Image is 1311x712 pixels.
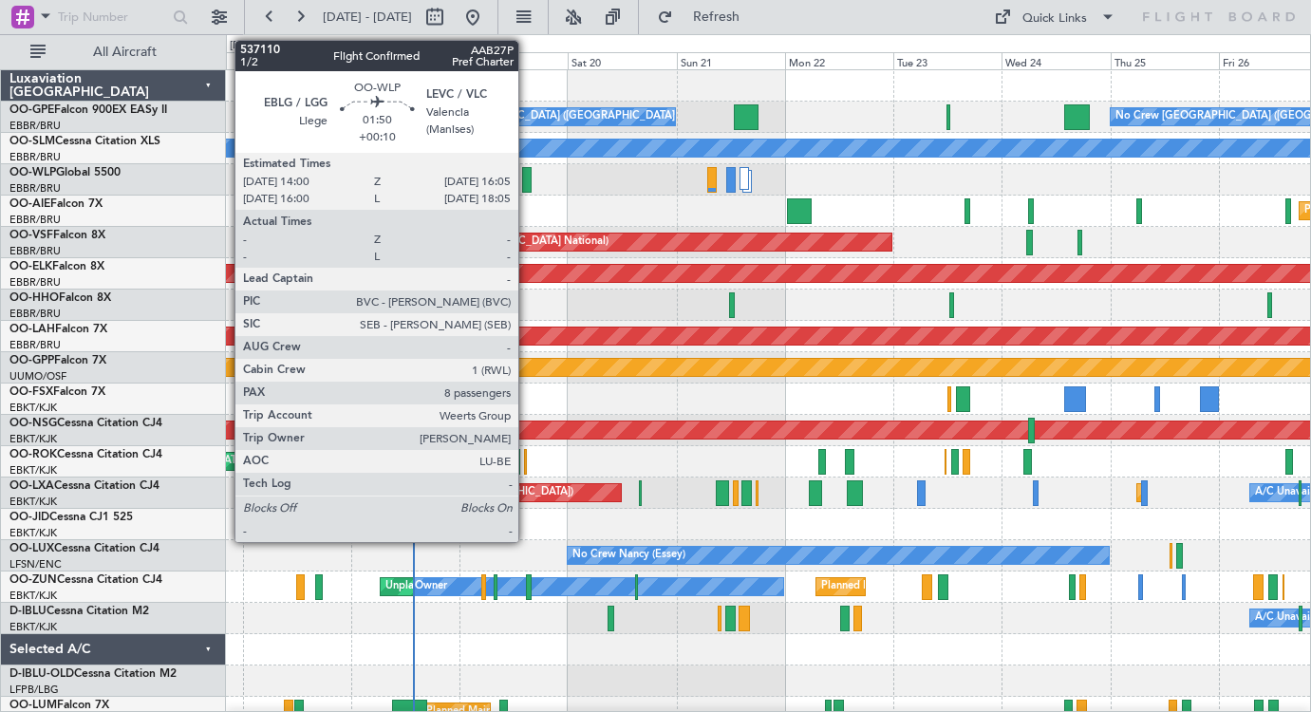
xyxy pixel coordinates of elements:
div: AOG Maint [GEOGRAPHIC_DATA] ([GEOGRAPHIC_DATA] National) [279,228,609,256]
a: EBBR/BRU [9,119,61,133]
a: EBKT/KJK [9,401,57,415]
div: [DATE] [230,38,262,54]
a: EBKT/KJK [9,526,57,540]
span: OO-GPP [9,355,54,366]
a: OO-NSGCessna Citation CJ4 [9,418,162,429]
span: OO-LXA [9,480,54,492]
button: Quick Links [984,2,1125,32]
a: EBKT/KJK [9,620,57,634]
span: OO-AIE [9,198,50,210]
div: Fri 19 [459,52,568,69]
span: OO-HHO [9,292,59,304]
div: Quick Links [1022,9,1087,28]
a: EBKT/KJK [9,463,57,478]
a: OO-WLPGlobal 5500 [9,167,121,178]
a: OO-ZUNCessna Citation CJ4 [9,574,162,586]
span: All Aircraft [49,46,200,59]
a: UUMO/OSF [9,369,66,384]
div: Planned Maint [GEOGRAPHIC_DATA] ([GEOGRAPHIC_DATA]) [274,478,573,507]
div: Thu 18 [351,52,459,69]
span: OO-GPE [9,104,54,116]
div: Sun 21 [677,52,785,69]
span: OO-LUM [9,700,57,711]
div: Tue 23 [893,52,1002,69]
span: OO-ROK [9,449,57,460]
a: EBBR/BRU [9,338,61,352]
div: Planned Maint Kortrijk-[GEOGRAPHIC_DATA] [821,572,1042,601]
a: D-IBLUCessna Citation M2 [9,606,149,617]
div: No Crew Nancy (Essey) [572,541,685,570]
span: OO-ZUN [9,574,57,586]
a: OO-HHOFalcon 8X [9,292,111,304]
span: OO-FSX [9,386,53,398]
a: OO-JIDCessna CJ1 525 [9,512,133,523]
div: Sat 20 [568,52,676,69]
div: Wed 17 [243,52,351,69]
button: Refresh [648,2,762,32]
div: Wed 24 [1002,52,1110,69]
div: No Crew [GEOGRAPHIC_DATA] ([GEOGRAPHIC_DATA] National) [404,103,722,131]
a: LFPB/LBG [9,683,59,697]
span: OO-ELK [9,261,52,272]
span: OO-NSG [9,418,57,429]
span: D-IBLU-OLD [9,668,74,680]
a: OO-ELKFalcon 8X [9,261,104,272]
a: EBKT/KJK [9,589,57,603]
span: OO-LAH [9,324,55,335]
span: OO-SLM [9,136,55,147]
a: OO-GPEFalcon 900EX EASy II [9,104,167,116]
button: All Aircraft [21,37,206,67]
a: EBBR/BRU [9,213,61,227]
a: OO-LAHFalcon 7X [9,324,107,335]
span: [DATE] - [DATE] [323,9,412,26]
a: OO-SLMCessna Citation XLS [9,136,160,147]
a: OO-VSFFalcon 8X [9,230,105,241]
div: Mon 22 [785,52,893,69]
a: EBBR/BRU [9,244,61,258]
div: Owner [415,572,447,601]
a: EBBR/BRU [9,307,61,321]
a: OO-FSXFalcon 7X [9,386,105,398]
span: OO-LUX [9,543,54,554]
a: OO-LUXCessna Citation CJ4 [9,543,159,554]
a: EBKT/KJK [9,432,57,446]
span: OO-VSF [9,230,53,241]
a: EBKT/KJK [9,495,57,509]
a: OO-AIEFalcon 7X [9,198,103,210]
a: OO-ROKCessna Citation CJ4 [9,449,162,460]
span: Refresh [677,10,757,24]
div: Planned Maint Liege [383,165,481,194]
a: OO-LUMFalcon 7X [9,700,109,711]
a: EBBR/BRU [9,181,61,196]
span: OO-WLP [9,167,56,178]
span: OO-JID [9,512,49,523]
a: OO-GPPFalcon 7X [9,355,106,366]
a: EBBR/BRU [9,150,61,164]
a: D-IBLU-OLDCessna Citation M2 [9,668,177,680]
div: Thu 25 [1111,52,1219,69]
input: Trip Number [58,3,167,31]
a: EBBR/BRU [9,275,61,290]
div: Unplanned Maint [GEOGRAPHIC_DATA]-[GEOGRAPHIC_DATA] [385,572,692,601]
span: D-IBLU [9,606,47,617]
a: LFSN/ENC [9,557,62,571]
a: OO-LXACessna Citation CJ4 [9,480,159,492]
